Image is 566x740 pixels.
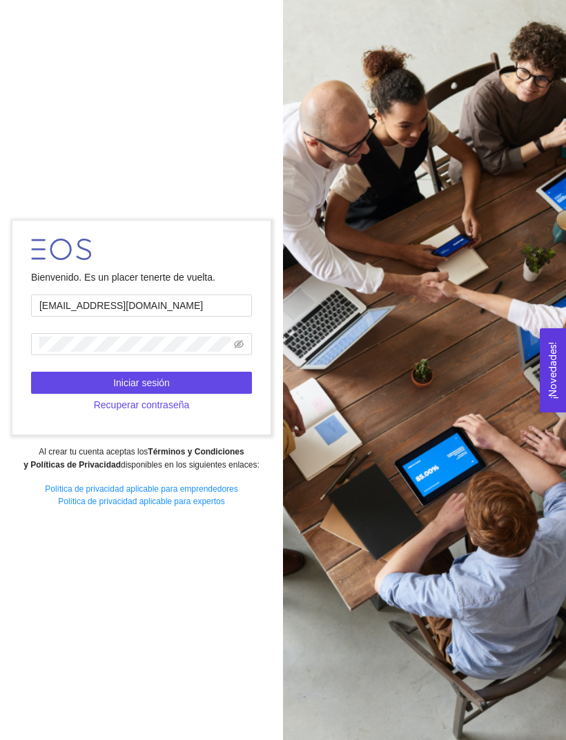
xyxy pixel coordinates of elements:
button: Open Feedback Widget [540,328,566,412]
div: Bienvenido. Es un placer tenerte de vuelta. [31,270,252,285]
input: Correo electrónico [31,294,252,317]
strong: Términos y Condiciones y Políticas de Privacidad [23,447,244,470]
div: Al crear tu cuenta aceptas los disponibles en los siguientes enlaces: [9,446,273,472]
a: Recuperar contraseña [31,399,252,410]
button: Recuperar contraseña [31,394,252,416]
button: Iniciar sesión [31,372,252,394]
span: Iniciar sesión [113,375,170,390]
img: LOGO [31,239,91,260]
a: Política de privacidad aplicable para emprendedores [45,484,238,494]
span: eye-invisible [234,339,244,349]
a: Política de privacidad aplicable para expertos [58,497,224,506]
span: Recuperar contraseña [94,397,190,412]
